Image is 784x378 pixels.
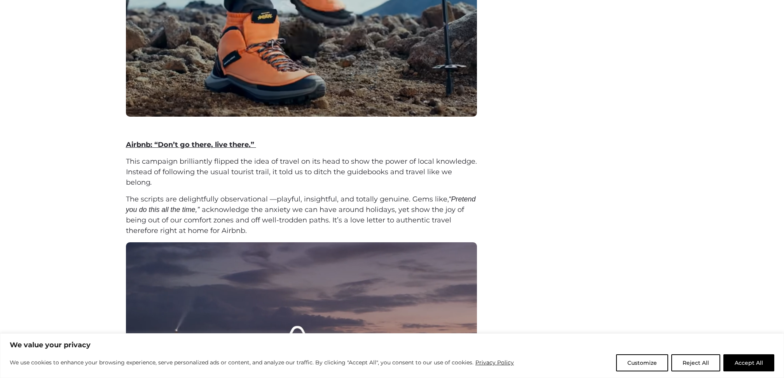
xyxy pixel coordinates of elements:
span: The scripts are delightfully observational —playful, insightful, and totally genuine. Gems like, [126,195,449,203]
a: Airbnb: “Don’t go there, live there.” [126,140,256,149]
span: This campaign brilliantly flipped the idea of travel on its head to show the power of local knowl... [126,157,477,187]
span: Airbnb: “Don’t go there, live there.” [126,140,254,149]
p: We value your privacy [10,340,774,350]
button: Accept All [723,354,774,371]
span: “Pretend you do this all the time,” [126,195,476,213]
p: We use cookies to enhance your browsing experience, serve personalized ads or content, and analyz... [10,358,514,367]
button: Customize [616,354,668,371]
button: Reject All [671,354,720,371]
span: acknowledge the anxiety we can have around holidays, yet show the joy of being out of our comfort... [126,205,464,224]
span: . [150,178,152,186]
a: Privacy Policy [475,358,514,367]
